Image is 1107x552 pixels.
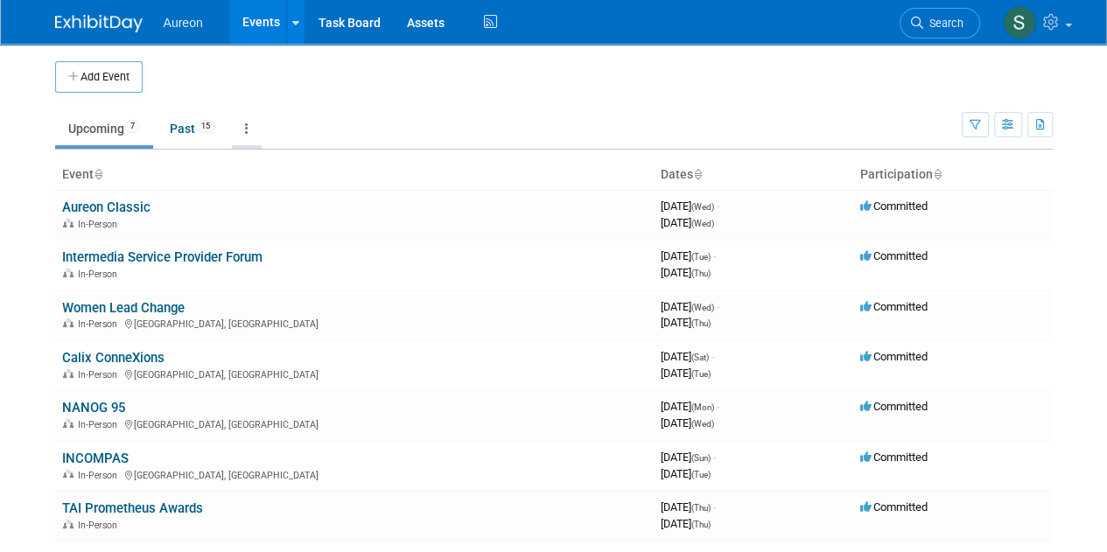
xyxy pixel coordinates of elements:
[691,503,711,513] span: (Thu)
[63,419,74,428] img: In-Person Event
[661,367,711,380] span: [DATE]
[654,160,853,190] th: Dates
[691,369,711,379] span: (Tue)
[62,300,185,316] a: Women Lead Change
[78,369,123,381] span: In-Person
[713,451,716,464] span: -
[62,199,151,215] a: Aureon Classic
[1003,6,1036,39] img: Sophia Millang
[63,219,74,227] img: In-Person Event
[661,266,711,279] span: [DATE]
[62,316,647,330] div: [GEOGRAPHIC_DATA], [GEOGRAPHIC_DATA]
[713,249,716,262] span: -
[661,199,719,213] span: [DATE]
[62,500,203,516] a: TAI Prometheus Awards
[923,17,963,30] span: Search
[196,120,215,133] span: 15
[55,61,143,93] button: Add Event
[691,219,714,228] span: (Wed)
[691,202,714,212] span: (Wed)
[78,520,123,531] span: In-Person
[661,500,716,514] span: [DATE]
[691,419,714,429] span: (Wed)
[55,112,153,145] a: Upcoming7
[661,249,716,262] span: [DATE]
[661,517,711,530] span: [DATE]
[691,303,714,312] span: (Wed)
[860,199,928,213] span: Committed
[157,112,228,145] a: Past15
[78,219,123,230] span: In-Person
[78,419,123,430] span: In-Person
[62,467,647,481] div: [GEOGRAPHIC_DATA], [GEOGRAPHIC_DATA]
[78,318,123,330] span: In-Person
[691,353,709,362] span: (Sat)
[860,300,928,313] span: Committed
[691,520,711,529] span: (Thu)
[691,453,711,463] span: (Sun)
[63,369,74,378] img: In-Person Event
[125,120,140,133] span: 7
[62,400,125,416] a: NANOG 95
[661,400,719,413] span: [DATE]
[900,8,980,38] a: Search
[661,300,719,313] span: [DATE]
[55,15,143,32] img: ExhibitDay
[860,500,928,514] span: Committed
[661,216,714,229] span: [DATE]
[860,350,928,363] span: Committed
[717,199,719,213] span: -
[63,470,74,479] img: In-Person Event
[713,500,716,514] span: -
[860,249,928,262] span: Committed
[661,467,711,480] span: [DATE]
[78,470,123,481] span: In-Person
[693,167,702,181] a: Sort by Start Date
[711,350,714,363] span: -
[661,350,714,363] span: [DATE]
[691,269,711,278] span: (Thu)
[717,300,719,313] span: -
[860,451,928,464] span: Committed
[853,160,1053,190] th: Participation
[63,520,74,528] img: In-Person Event
[164,16,203,30] span: Aureon
[94,167,102,181] a: Sort by Event Name
[62,451,129,466] a: INCOMPAS
[62,367,647,381] div: [GEOGRAPHIC_DATA], [GEOGRAPHIC_DATA]
[717,400,719,413] span: -
[691,318,711,328] span: (Thu)
[661,451,716,464] span: [DATE]
[62,249,263,265] a: Intermedia Service Provider Forum
[933,167,942,181] a: Sort by Participation Type
[63,269,74,277] img: In-Person Event
[691,470,711,479] span: (Tue)
[661,316,711,329] span: [DATE]
[55,160,654,190] th: Event
[661,416,714,430] span: [DATE]
[691,252,711,262] span: (Tue)
[62,350,165,366] a: Calix ConneXions
[62,416,647,430] div: [GEOGRAPHIC_DATA], [GEOGRAPHIC_DATA]
[78,269,123,280] span: In-Person
[691,402,714,412] span: (Mon)
[63,318,74,327] img: In-Person Event
[860,400,928,413] span: Committed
